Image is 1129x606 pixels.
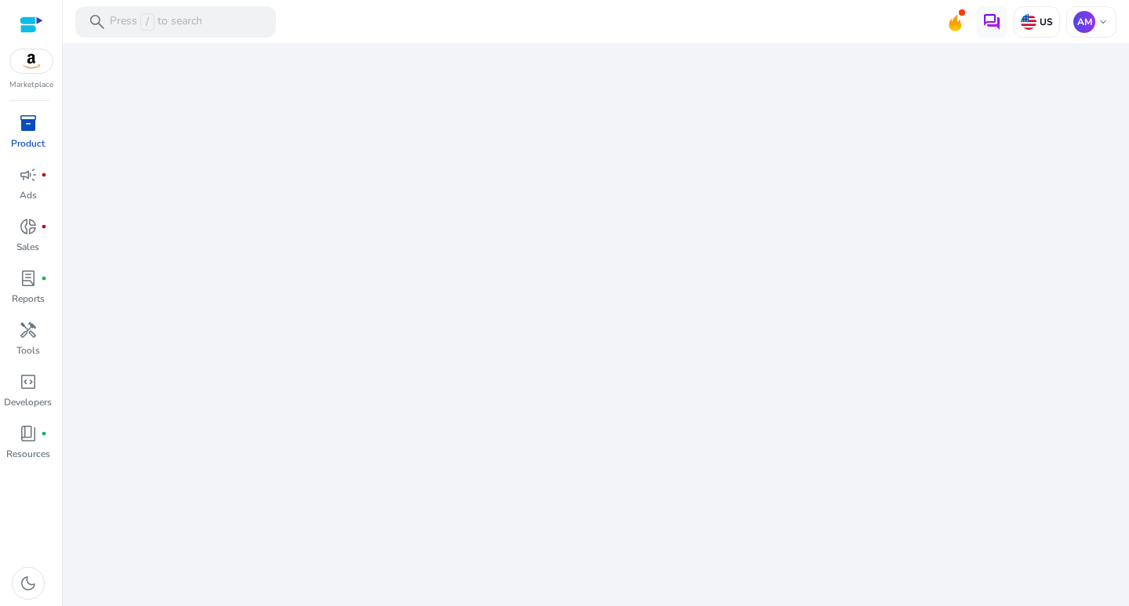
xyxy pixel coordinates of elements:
span: book_4 [19,424,38,443]
span: fiber_manual_record [41,275,47,281]
span: fiber_manual_record [41,430,47,437]
span: lab_profile [19,269,38,288]
p: Marketplace [9,79,53,91]
span: handyman [19,321,38,339]
img: us.svg [1021,14,1036,30]
span: dark_mode [19,574,38,593]
p: AM [1073,11,1095,33]
p: Reports [12,292,45,306]
p: Developers [4,395,52,409]
p: Tools [16,343,40,357]
p: Ads [20,188,37,202]
p: Press to search [110,13,202,31]
span: campaign [19,165,38,184]
p: Product [11,136,45,151]
span: search [88,13,107,31]
span: fiber_manual_record [41,172,47,178]
span: code_blocks [19,372,38,391]
img: amazon.svg [10,49,53,73]
p: Sales [16,240,39,254]
span: fiber_manual_record [41,223,47,230]
span: / [140,13,154,31]
span: keyboard_arrow_down [1097,16,1109,28]
p: US [1036,16,1053,28]
span: inventory_2 [19,114,38,132]
p: Resources [6,447,50,461]
span: donut_small [19,217,38,236]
